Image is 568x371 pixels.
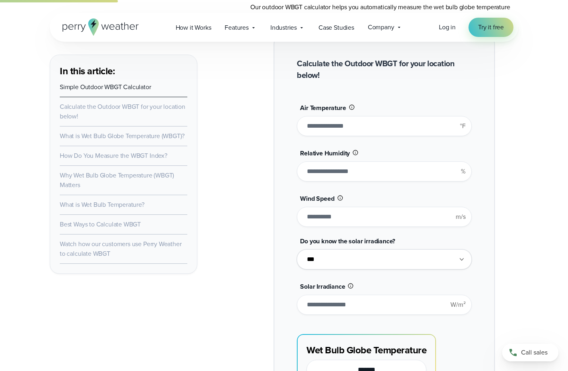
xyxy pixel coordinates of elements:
[60,65,187,77] h3: In this article:
[297,58,471,81] h2: Calculate the Outdoor WBGT for your location below!
[60,102,185,121] a: Calculate the Outdoor WBGT for your location below!
[521,348,548,357] span: Call sales
[60,82,151,92] a: Simple Outdoor WBGT Calculator
[176,23,211,33] span: How it Works
[60,220,141,229] a: Best Ways to Calculate WBGT
[60,171,174,190] a: Why Wet Bulb Globe Temperature (WBGT) Matters
[60,131,185,141] a: What is Wet Bulb Globe Temperature (WBGT)?
[250,2,518,22] p: Our outdoor WBGT calculator helps you automatically measure the wet bulb globe temperature quickl...
[318,23,354,33] span: Case Studies
[300,149,350,158] span: Relative Humidity
[270,23,297,33] span: Industries
[469,18,513,37] a: Try it free
[300,194,334,203] span: Wind Speed
[439,22,456,32] a: Log in
[300,103,346,112] span: Air Temperature
[368,22,394,32] span: Company
[478,22,504,32] span: Try it free
[300,282,345,291] span: Solar Irradiance
[225,23,249,33] span: Features
[169,19,218,36] a: How it Works
[312,19,361,36] a: Case Studies
[60,200,144,209] a: What is Wet Bulb Temperature?
[300,236,395,246] span: Do you know the solar irradiance?
[60,239,182,258] a: Watch how our customers use Perry Weather to calculate WBGT
[502,344,558,361] a: Call sales
[60,151,167,160] a: How Do You Measure the WBGT Index?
